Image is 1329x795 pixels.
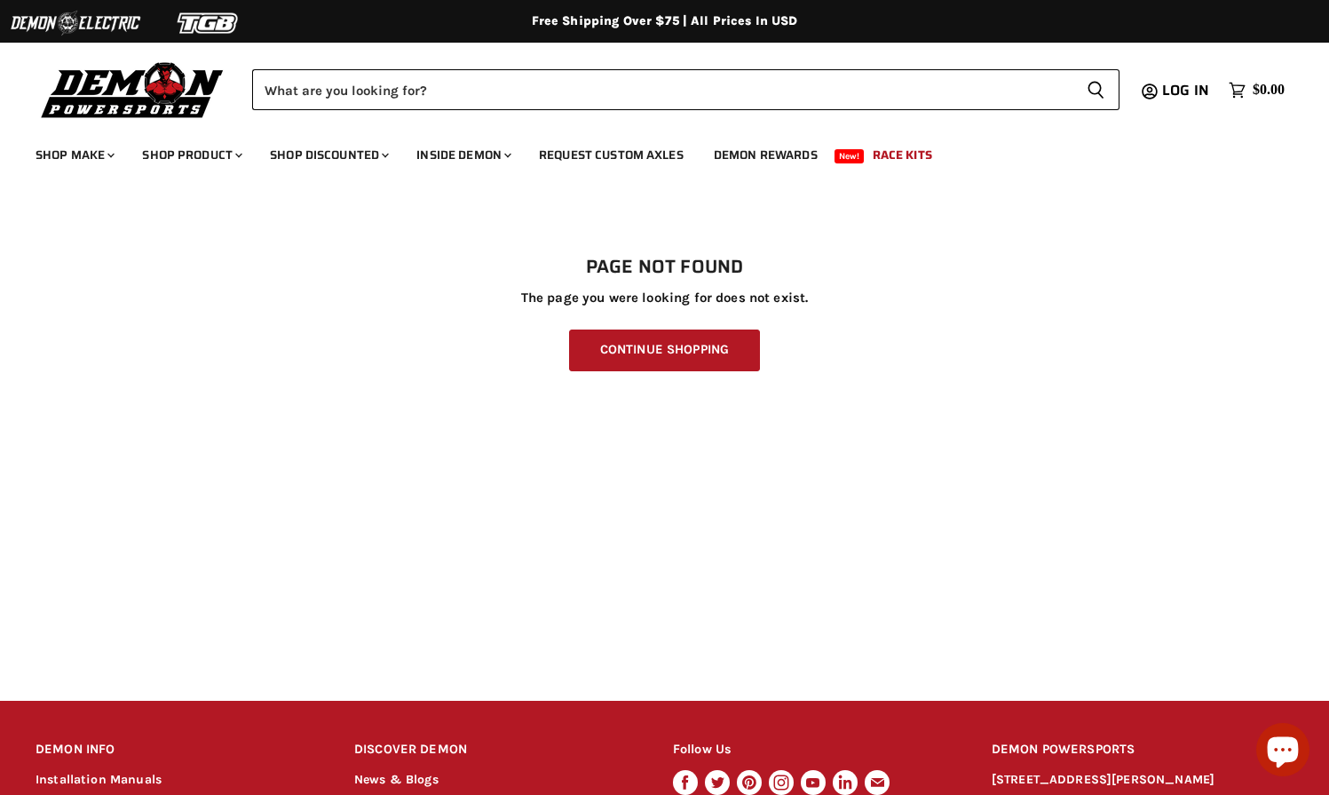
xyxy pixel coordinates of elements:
p: The page you were looking for does not exist. [36,290,1293,306]
button: Search [1072,69,1119,110]
a: Log in [1154,83,1220,99]
input: Search [252,69,1072,110]
h2: DEMON POWERSPORTS [992,729,1293,771]
a: Request Custom Axles [526,137,697,173]
a: Continue Shopping [569,330,760,371]
form: Product [252,69,1119,110]
img: TGB Logo 2 [142,6,275,40]
a: $0.00 [1220,77,1293,103]
h2: Follow Us [673,729,958,771]
h1: Page not found [36,257,1293,278]
a: Inside Demon [403,137,522,173]
p: [STREET_ADDRESS][PERSON_NAME] [992,770,1293,791]
a: Shop Product [129,137,253,173]
h2: DISCOVER DEMON [354,729,639,771]
a: Demon Rewards [700,137,831,173]
a: Shop Discounted [257,137,399,173]
a: Race Kits [859,137,945,173]
a: News & Blogs [354,772,439,787]
h2: DEMON INFO [36,729,320,771]
span: Log in [1162,79,1209,101]
a: Installation Manuals [36,772,162,787]
span: $0.00 [1253,82,1285,99]
inbox-online-store-chat: Shopify online store chat [1251,723,1315,781]
img: Demon Electric Logo 2 [9,6,142,40]
img: Demon Powersports [36,58,230,121]
span: New! [835,149,865,163]
ul: Main menu [22,130,1280,173]
a: Shop Make [22,137,125,173]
